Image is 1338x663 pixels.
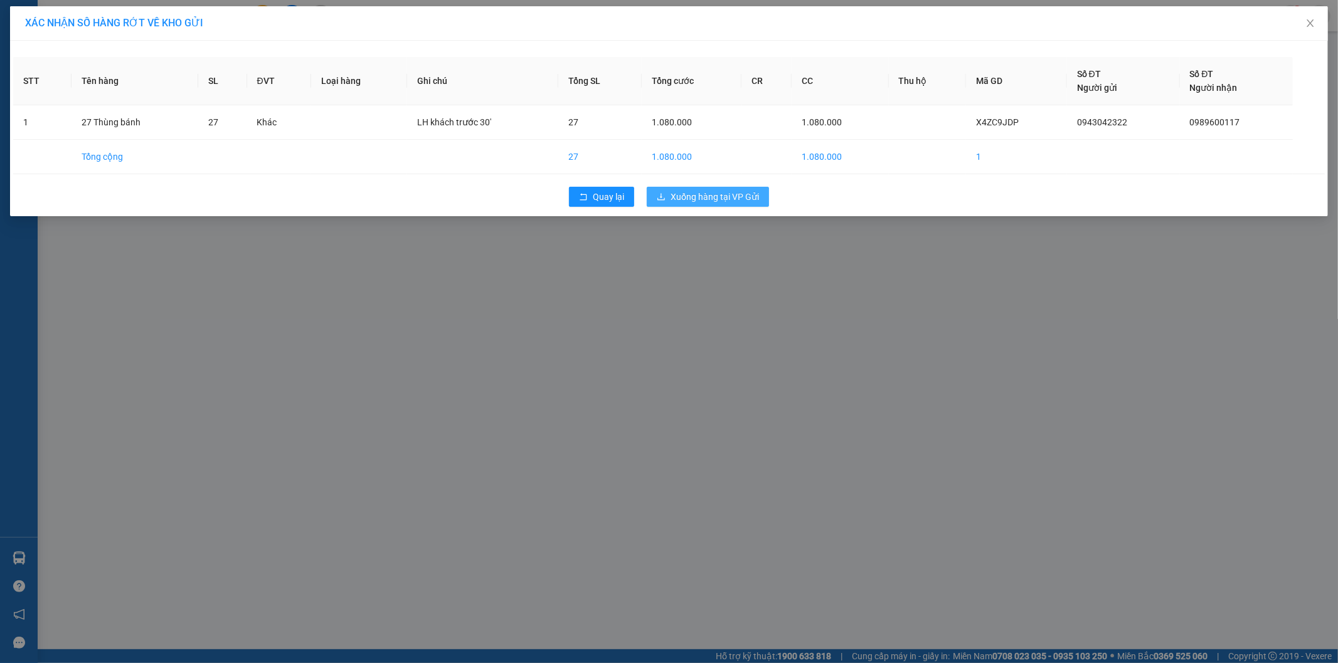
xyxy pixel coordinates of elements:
button: downloadXuống hàng tại VP Gửi [647,187,769,207]
th: Tổng SL [558,57,642,105]
span: Xuống hàng tại VP Gửi [671,190,759,204]
span: 1.080.000 [652,117,692,127]
span: Số ĐT [1190,69,1214,79]
span: Quay lại [593,190,624,204]
th: Thu hộ [889,57,967,105]
th: Tổng cước [642,57,741,105]
td: Tổng cộng [72,140,198,174]
td: 1.080.000 [642,140,741,174]
td: 27 [558,140,642,174]
span: X4ZC9JDP [976,117,1019,127]
th: SL [198,57,247,105]
th: CC [792,57,888,105]
span: download [657,192,666,202]
span: 1.080.000 [802,117,842,127]
td: 1 [966,140,1067,174]
span: Người nhận [1190,83,1238,93]
span: rollback [579,192,588,202]
td: Khác [247,105,312,140]
th: Tên hàng [72,57,198,105]
span: 27 [568,117,578,127]
span: LH khách trước 30' [417,117,491,127]
th: Ghi chú [407,57,558,105]
span: XÁC NHẬN SỐ HÀNG RỚT VỀ KHO GỬI [25,17,203,29]
span: close [1305,18,1315,28]
th: ĐVT [247,57,312,105]
th: STT [13,57,72,105]
button: rollbackQuay lại [569,187,634,207]
th: CR [741,57,792,105]
th: Loại hàng [311,57,407,105]
td: 1.080.000 [792,140,888,174]
span: Người gửi [1077,83,1117,93]
button: Close [1293,6,1328,41]
span: Số ĐT [1077,69,1101,79]
span: 0989600117 [1190,117,1240,127]
th: Mã GD [966,57,1067,105]
td: 1 [13,105,72,140]
span: 27 [208,117,218,127]
span: 0943042322 [1077,117,1127,127]
td: 27 Thùng bánh [72,105,198,140]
